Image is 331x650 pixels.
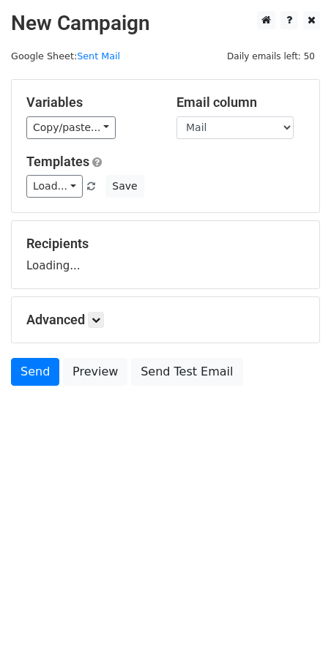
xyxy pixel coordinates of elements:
a: Copy/paste... [26,116,116,139]
a: Send [11,358,59,386]
a: Sent Mail [77,51,120,61]
div: Loading... [26,236,305,274]
a: Load... [26,175,83,198]
h5: Recipients [26,236,305,252]
small: Google Sheet: [11,51,120,61]
a: Preview [63,358,127,386]
span: Daily emails left: 50 [222,48,320,64]
h2: New Campaign [11,11,320,36]
h5: Variables [26,94,155,111]
h5: Advanced [26,312,305,328]
a: Daily emails left: 50 [222,51,320,61]
a: Send Test Email [131,358,242,386]
button: Save [105,175,144,198]
a: Templates [26,154,89,169]
h5: Email column [176,94,305,111]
